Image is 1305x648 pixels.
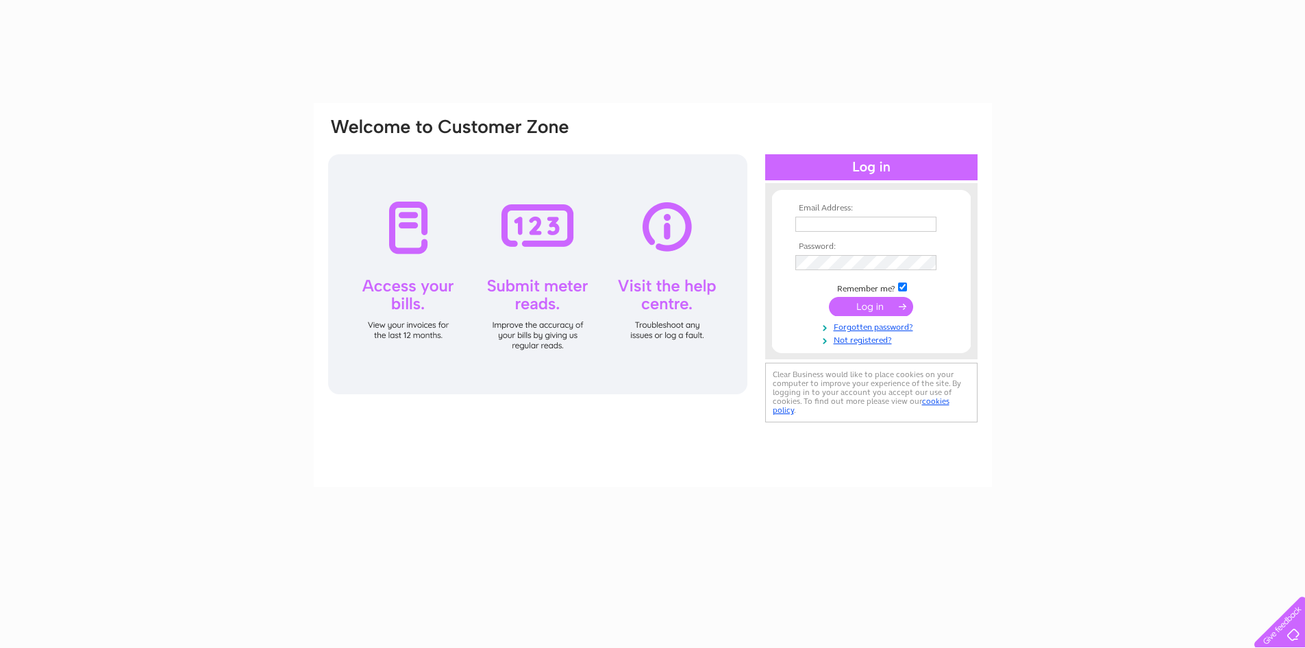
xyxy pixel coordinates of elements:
[765,363,978,422] div: Clear Business would like to place cookies on your computer to improve your experience of the sit...
[792,204,951,213] th: Email Address:
[792,280,951,294] td: Remember me?
[773,396,949,415] a: cookies policy
[795,320,951,333] a: Forgotten password?
[792,242,951,252] th: Password:
[795,333,951,346] a: Not registered?
[829,297,913,316] input: Submit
